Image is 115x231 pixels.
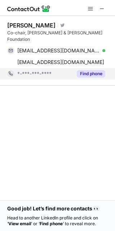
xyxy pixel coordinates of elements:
[7,215,108,227] p: Head to another LinkedIn profile and click on ‘ ’ or ‘ ’ to reveal more.
[7,22,56,29] div: [PERSON_NAME]
[7,4,50,13] img: ContactOut v5.3.10
[7,205,108,212] h1: Good job! Let’s find more contacts 👀
[40,221,63,226] strong: Find phone
[17,59,104,65] span: [EMAIL_ADDRESS][DOMAIN_NAME]
[77,70,105,77] button: Reveal Button
[17,47,100,54] span: [EMAIL_ADDRESS][DOMAIN_NAME]
[7,30,111,43] div: Co-chair, [PERSON_NAME] & [PERSON_NAME] Foundation
[8,221,31,226] strong: View email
